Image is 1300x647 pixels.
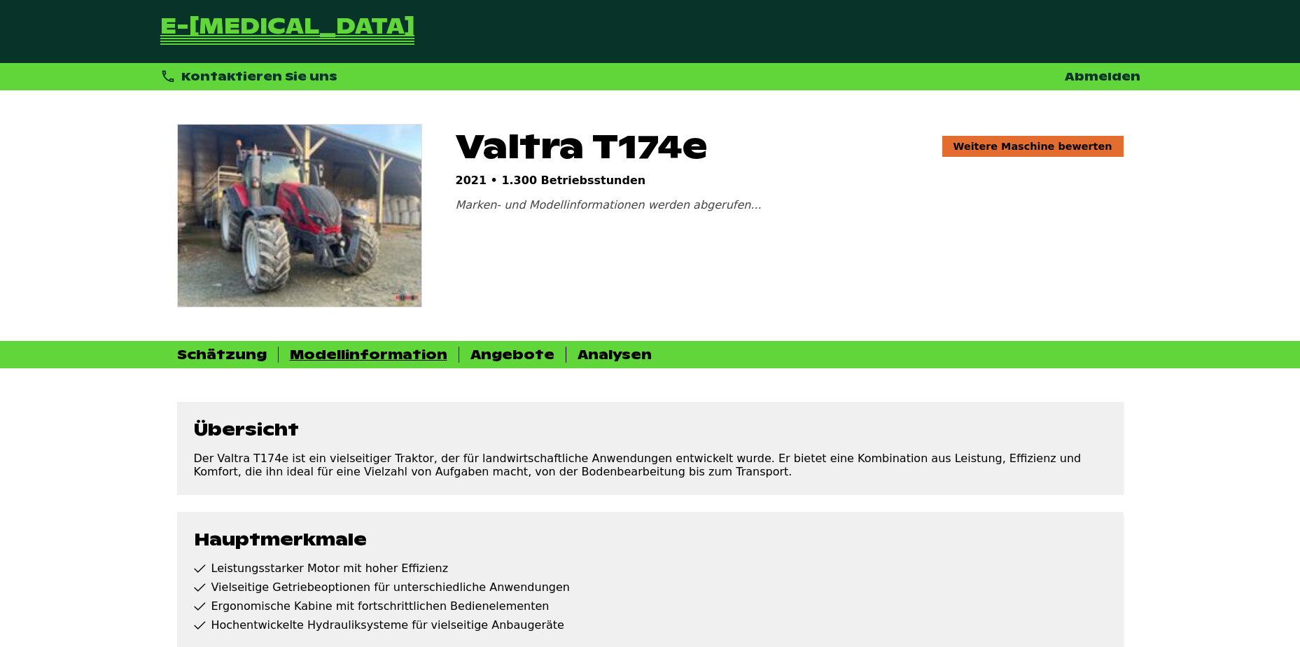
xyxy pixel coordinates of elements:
p: Der Valtra T174e ist ein vielseitiger Traktor, der für landwirtschaftliche Anwendungen entwickelt... [194,452,1107,478]
li: Vielseitige Getriebeoptionen für unterschiedliche Anwendungen [194,580,1107,594]
a: Abmelden [1065,69,1140,84]
a: Zurück zur Startseite [160,17,414,46]
span: Kontaktieren Sie uns [181,69,337,84]
div: Hauptmerkmale [194,529,1107,550]
li: Leistungsstarker Motor mit hoher Effizienz [194,562,1107,575]
li: Ergonomische Kabine mit fortschrittlichen Bedienelementen [194,599,1107,613]
li: Hochentwickelte Hydrauliksysteme für vielseitige Anbaugeräte [194,618,1107,632]
div: Übersicht [194,419,1107,440]
span: Valtra T174e [456,124,708,168]
div: Modellinformation [290,347,447,363]
span: Marken- und Modellinformationen werden abgerufen... [456,198,762,211]
p: 2021 • 1.300 Betriebsstunden [456,174,1124,187]
div: Schätzung [177,347,267,363]
div: Analysen [578,347,652,363]
div: Angebote [470,347,554,363]
div: Kontaktieren Sie uns [160,69,338,85]
a: Weitere Maschine bewerten [942,136,1124,157]
img: Valtra T174e [178,125,421,307]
